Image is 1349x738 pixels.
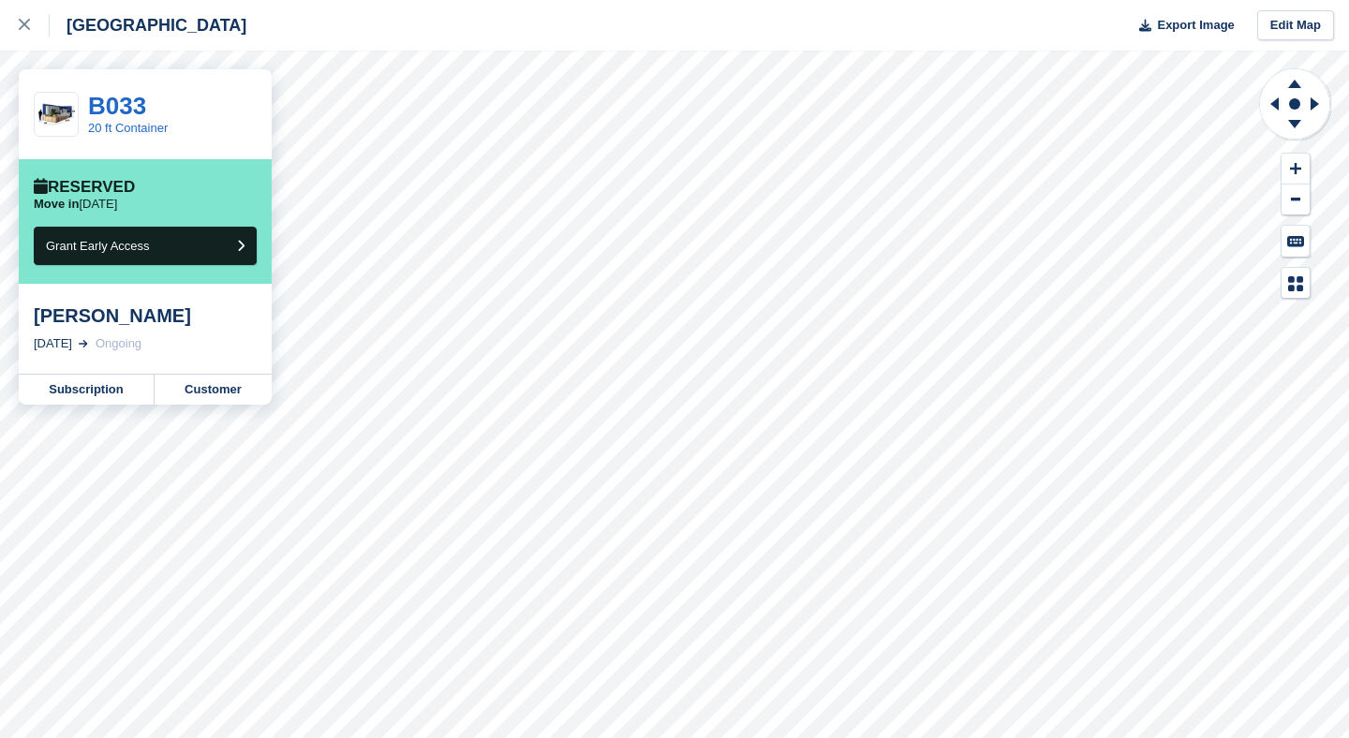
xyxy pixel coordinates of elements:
div: Reserved [34,178,135,197]
div: Ongoing [96,334,141,353]
a: Customer [155,375,272,405]
span: Grant Early Access [46,239,150,253]
span: Export Image [1157,16,1234,35]
button: Map Legend [1282,268,1310,299]
button: Keyboard Shortcuts [1282,226,1310,257]
a: Subscription [19,375,155,405]
a: Edit Map [1257,10,1334,41]
button: Zoom Out [1282,184,1310,215]
img: arrow-right-light-icn-cde0832a797a2874e46488d9cf13f60e5c3a73dbe684e267c42b8395dfbc2abf.svg [79,340,88,347]
p: [DATE] [34,197,117,212]
a: 20 ft Container [88,121,168,135]
button: Zoom In [1282,154,1310,184]
div: [GEOGRAPHIC_DATA] [50,14,246,37]
div: [DATE] [34,334,72,353]
div: [PERSON_NAME] [34,304,257,327]
button: Export Image [1128,10,1235,41]
span: Move in [34,197,79,211]
img: 20-ft-container.jpg [35,98,78,131]
a: B033 [88,92,146,120]
button: Grant Early Access [34,227,257,265]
